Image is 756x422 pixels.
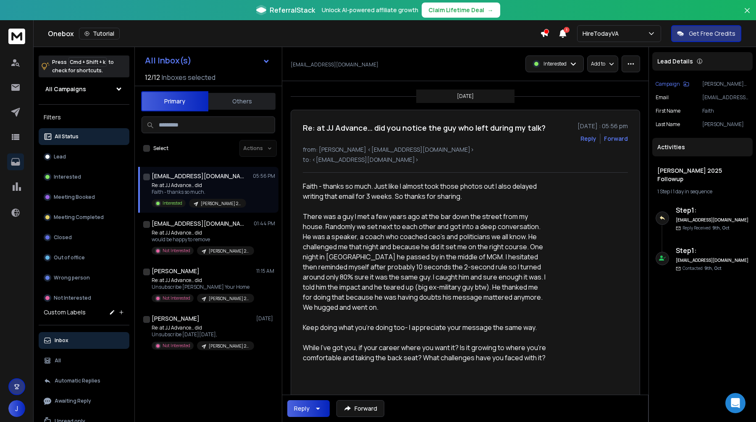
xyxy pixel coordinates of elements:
button: Out of office [39,249,129,266]
p: Out of office [54,254,85,261]
h6: Step 1 : [676,245,749,256]
p: Re: at JJ Advance… did [152,277,252,284]
span: 1 Step [657,188,670,195]
div: Keep doing what you're doing too- I appreciate your message the same way. [303,322,548,332]
h1: [EMAIL_ADDRESS][DOMAIN_NAME] [152,172,244,180]
p: First Name [656,108,680,114]
p: [PERSON_NAME] 2025 Followup [702,81,749,87]
h3: Filters [39,111,129,123]
p: Faith - thanks so much. [152,189,246,195]
button: Close banner [742,5,753,25]
p: Email [656,94,669,101]
p: [PERSON_NAME] 2025 Followup [209,295,249,302]
button: Meeting Booked [39,189,129,206]
div: Reply [294,404,310,413]
p: Not Interested [163,248,190,254]
p: [PERSON_NAME] 2025 Followup [201,200,241,207]
h1: [EMAIL_ADDRESS][DOMAIN_NAME] [152,219,244,228]
p: [DATE] [256,315,275,322]
button: Reply [287,400,330,417]
span: 9th, Oct [712,225,730,231]
button: All Status [39,128,129,145]
span: 1 [564,27,570,33]
h6: [EMAIL_ADDRESS][DOMAIN_NAME] [676,257,749,264]
p: Re: at JJ Advance… did [152,229,252,236]
span: → [488,6,493,14]
button: Lead [39,148,129,165]
p: Inbox [55,337,68,344]
button: All Campaigns [39,81,129,98]
span: 12 / 12 [145,72,160,82]
button: Inbox [39,332,129,349]
p: Get Free Credits [689,29,735,38]
p: Interested [54,174,81,180]
p: Campaign [656,81,680,87]
h6: [EMAIL_ADDRESS][DOMAIN_NAME] [676,217,749,223]
p: Unlock AI-powered affiliate growth [322,6,418,14]
span: ReferralStack [270,5,315,15]
p: Not Interested [54,295,91,301]
p: [DATE] : 05:56 pm [577,122,628,130]
button: All [39,352,129,369]
button: Get Free Credits [671,25,741,42]
h1: All Campaigns [45,85,86,93]
div: There was a guy I met a few years ago at the bar down the street from my house. Randomly we set n... [303,211,548,312]
button: Awaiting Reply [39,393,129,409]
label: Select [153,145,168,152]
p: HireTodayVA [583,29,622,38]
button: Wrong person [39,269,129,286]
p: Last Name [656,121,680,128]
h1: Re: at JJ Advance… did you notice the guy who left during my talk? [303,122,546,134]
h1: All Inbox(s) [145,56,192,65]
span: Cmd + Shift + k [68,57,107,67]
p: Faith [702,108,749,114]
p: Unsubscribe [PERSON_NAME] Your Home [152,284,252,290]
button: Interested [39,169,129,185]
button: Automatic Replies [39,372,129,389]
p: Interested [163,200,182,206]
button: J [8,400,25,417]
h6: Step 1 : [676,205,749,215]
p: Lead [54,153,66,160]
p: Automatic Replies [55,377,100,384]
button: Forward [336,400,384,417]
p: Add to [591,61,605,67]
button: Closed [39,229,129,246]
span: 9th, Oct [704,265,722,271]
p: All [55,357,61,364]
p: [EMAIL_ADDRESS][DOMAIN_NAME] [702,94,749,101]
p: to: <[EMAIL_ADDRESS][DOMAIN_NAME]> [303,156,628,164]
p: [DATE] [457,93,474,100]
h1: [PERSON_NAME] 2025 Followup [657,166,748,183]
button: Primary [141,91,208,111]
div: Faith - thanks so much. Just like I almost took those photos out I also delayed writing that emai... [303,181,548,201]
p: Press to check for shortcuts. [52,58,114,75]
button: Others [208,92,276,111]
h1: [PERSON_NAME] [152,267,199,275]
p: Contacted [682,265,722,272]
button: Not Interested [39,290,129,306]
p: Wrong person [54,274,90,281]
p: Reply Received [682,225,730,231]
p: Not Interested [163,295,190,301]
p: Lead Details [657,57,693,66]
p: [PERSON_NAME] [702,121,749,128]
p: Meeting Completed [54,214,104,221]
button: Meeting Completed [39,209,129,226]
button: All Inbox(s) [138,52,277,69]
p: [PERSON_NAME] 2025 Followup [209,248,249,254]
button: Claim Lifetime Deal→ [422,3,500,18]
button: Tutorial [79,28,120,40]
button: Reply [580,135,596,143]
p: Unsubscribe [DATE][DATE], [152,331,252,338]
p: Awaiting Reply [55,398,91,404]
p: [EMAIL_ADDRESS][DOMAIN_NAME] [291,61,378,68]
p: Not Interested [163,343,190,349]
div: Open Intercom Messenger [725,393,745,413]
div: While I've got you, if your career where you want it? Is it growing to where you're comfortable a... [303,343,548,363]
p: [PERSON_NAME] 2025 Followup [209,343,249,349]
p: from: [PERSON_NAME] <[EMAIL_ADDRESS][DOMAIN_NAME]> [303,145,628,154]
div: Onebox [48,28,540,40]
